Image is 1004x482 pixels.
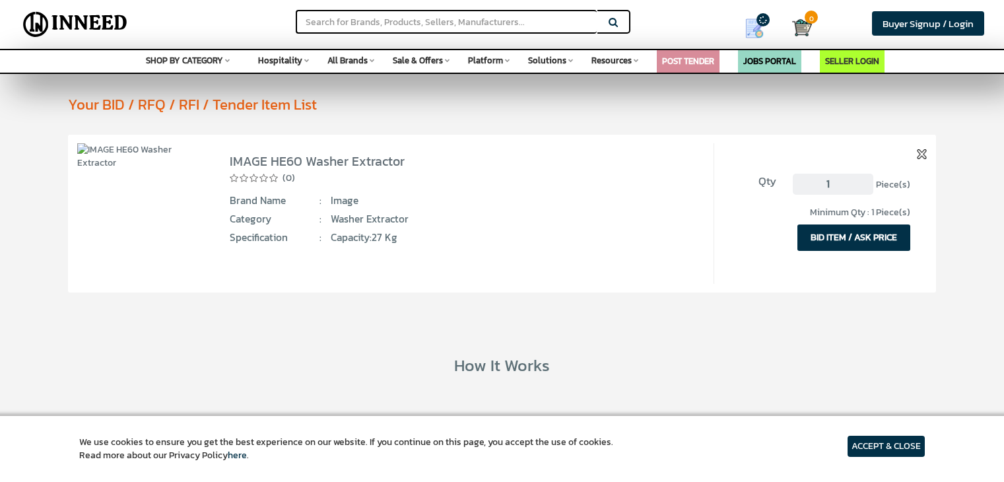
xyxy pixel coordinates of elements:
input: Search for Brands, Products, Sellers, Manufacturers... [296,10,597,34]
button: BID ITEM / ASK PRICE [797,224,910,251]
span: : [319,193,321,208]
img: IMAGE HE60 Washer Extractor [77,143,205,170]
span: Solutions [528,54,566,67]
span: 0 [805,11,818,24]
img: Cart [792,18,812,38]
span: Brand Name [230,193,321,208]
span: Buyer Signup / Login [883,16,974,31]
img: Show My Quotes [745,18,764,38]
span: Specification [230,230,321,245]
span: : [319,230,321,245]
article: We use cookies to ensure you get the best experience on our website. If you continue on this page... [79,436,613,462]
div: Minimum Qty : 1 Piece(s) [731,206,910,219]
img: Inneed.Market [18,8,133,41]
span: All Brands [327,54,368,67]
a: Buyer Signup / Login [872,11,984,36]
span: Resources [591,54,632,67]
span: Capacity:27 Kg [331,230,606,245]
span: Piece(s) [876,178,910,191]
a: Cart 0 [792,13,802,42]
span: Hospitality [258,54,302,67]
span: Qty [731,174,776,189]
span: Sale & Offers [393,54,443,67]
a: POST TENDER [662,55,714,67]
a: my Quotes [727,13,792,44]
a: IMAGE HE60 Washer Extractor [230,151,405,171]
article: ACCEPT & CLOSE [848,436,925,457]
span: : [319,212,321,226]
div: Your BID / RFQ / RFI / Tender Item List [68,94,984,115]
span: Washer Extractor [331,212,606,226]
span: (0) [283,172,295,185]
a: here [228,448,247,462]
span: SHOP BY CATEGORY [146,54,223,67]
img: inneed-close-icon.png [917,149,927,159]
span: Image [331,193,606,208]
span: Platform [468,54,503,67]
div: How It Works [20,353,984,377]
a: JOBS PORTAL [743,55,796,67]
span: Category [230,212,321,226]
a: SELLER LOGIN [825,55,879,67]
